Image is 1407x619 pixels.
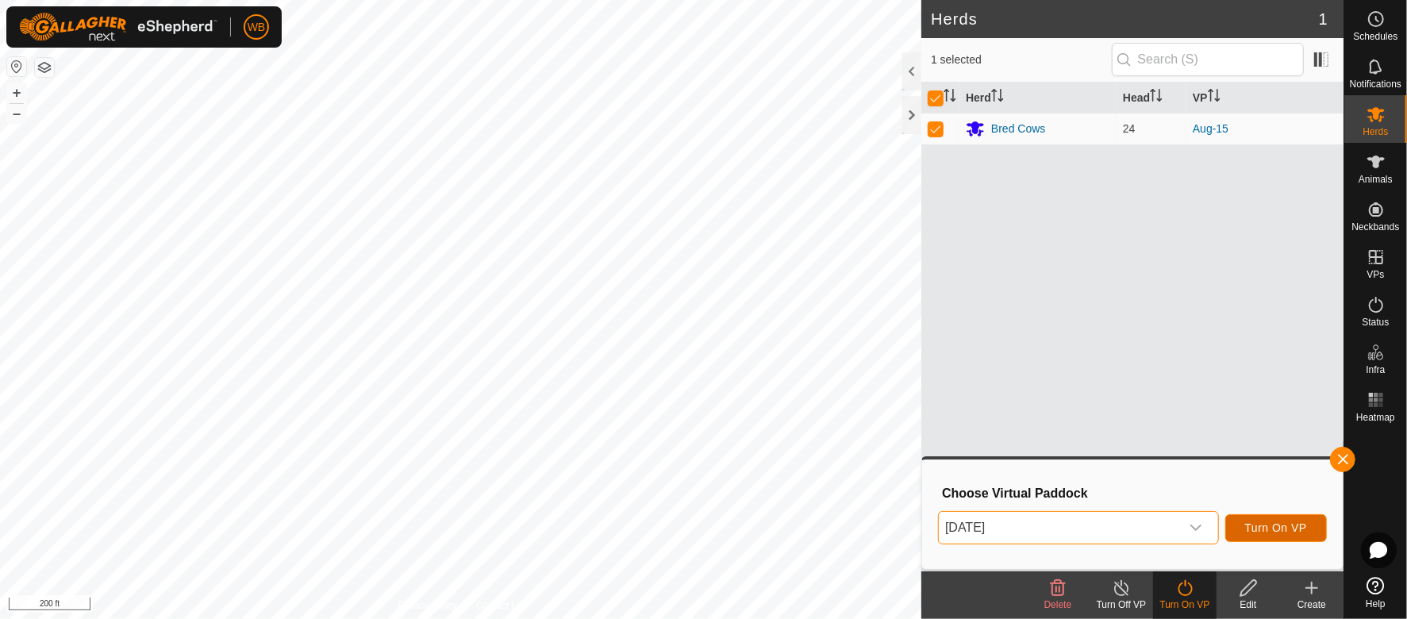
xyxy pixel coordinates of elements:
span: Delete [1044,599,1072,610]
span: Notifications [1350,79,1401,89]
a: Aug-15 [1193,122,1228,135]
a: Contact Us [476,598,523,613]
p-sorticon: Activate to sort [1208,91,1221,104]
button: Reset Map [7,57,26,76]
button: – [7,104,26,123]
span: Status [1362,317,1389,327]
span: 24 [1123,122,1136,135]
span: Neckbands [1351,222,1399,232]
img: Gallagher Logo [19,13,217,41]
p-sorticon: Activate to sort [991,91,1004,104]
span: Help [1366,599,1386,609]
span: Heatmap [1356,413,1395,422]
span: Aug 18th [939,512,1180,544]
th: Herd [959,83,1117,113]
th: Head [1117,83,1186,113]
span: VPs [1367,270,1384,279]
h3: Choose Virtual Paddock [942,486,1327,501]
span: Schedules [1353,32,1397,41]
span: Infra [1366,365,1385,375]
button: Map Layers [35,58,54,77]
span: 1 [1319,7,1328,31]
button: + [7,83,26,102]
div: Edit [1217,598,1280,612]
h2: Herds [931,10,1319,29]
div: Bred Cows [991,121,1045,137]
span: Turn On VP [1245,521,1307,534]
div: Turn On VP [1153,598,1217,612]
p-sorticon: Activate to sort [944,91,956,104]
th: VP [1186,83,1344,113]
button: Turn On VP [1225,514,1327,542]
a: Help [1344,571,1407,615]
a: Privacy Policy [398,598,458,613]
p-sorticon: Activate to sort [1150,91,1163,104]
div: dropdown trigger [1180,512,1212,544]
span: WB [248,19,266,36]
span: Animals [1359,175,1393,184]
input: Search (S) [1112,43,1304,76]
div: Turn Off VP [1090,598,1153,612]
div: Create [1280,598,1344,612]
span: Herds [1363,127,1388,136]
span: 1 selected [931,52,1112,68]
